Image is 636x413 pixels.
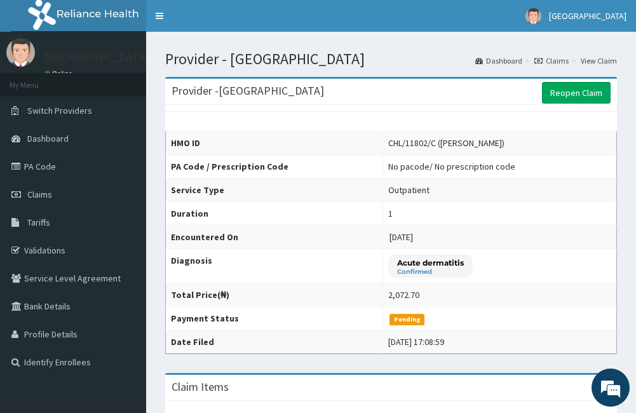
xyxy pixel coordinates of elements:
[542,82,611,104] a: Reopen Claim
[166,307,383,330] th: Payment Status
[27,133,69,144] span: Dashboard
[166,202,383,226] th: Duration
[581,55,617,66] a: View Claim
[27,217,50,228] span: Tariffs
[389,231,413,243] span: [DATE]
[388,335,444,348] div: [DATE] 17:08:59
[525,8,541,24] img: User Image
[172,381,229,393] h3: Claim Items
[166,132,383,155] th: HMO ID
[397,269,464,275] small: Confirmed
[165,51,617,67] h1: Provider - [GEOGRAPHIC_DATA]
[534,55,569,66] a: Claims
[27,189,52,200] span: Claims
[166,179,383,202] th: Service Type
[388,207,393,220] div: 1
[389,314,424,325] span: Pending
[166,226,383,249] th: Encountered On
[6,38,35,67] img: User Image
[388,160,515,173] div: No pacode / No prescription code
[44,51,149,63] p: [GEOGRAPHIC_DATA]
[27,105,92,116] span: Switch Providers
[475,55,522,66] a: Dashboard
[397,257,464,268] p: Acute dermatitis
[166,249,383,283] th: Diagnosis
[388,184,430,196] div: Outpatient
[549,10,626,22] span: [GEOGRAPHIC_DATA]
[388,137,504,149] div: CHL/11802/C ([PERSON_NAME])
[166,330,383,354] th: Date Filed
[166,155,383,179] th: PA Code / Prescription Code
[44,69,75,78] a: Online
[388,288,419,301] div: 2,072.70
[166,283,383,307] th: Total Price(₦)
[172,85,324,97] h3: Provider - [GEOGRAPHIC_DATA]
